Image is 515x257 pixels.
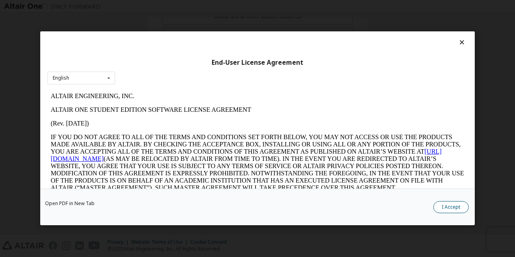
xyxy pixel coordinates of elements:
[3,3,417,10] p: ALTAIR ENGINEERING, INC.
[3,17,417,24] p: ALTAIR ONE STUDENT EDITION SOFTWARE LICENSE AGREEMENT
[47,59,468,67] div: End-User License Agreement
[3,109,417,138] p: This Altair One Student Edition Software License Agreement (“Agreement”) is between Altair Engine...
[3,59,394,73] a: [URL][DOMAIN_NAME]
[53,76,69,80] div: English
[3,31,417,38] p: (Rev. [DATE])
[433,201,469,214] button: I Accept
[3,44,417,102] p: IF YOU DO NOT AGREE TO ALL OF THE TERMS AND CONDITIONS SET FORTH BELOW, YOU MAY NOT ACCESS OR USE...
[45,201,95,206] a: Open PDF in New Tab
